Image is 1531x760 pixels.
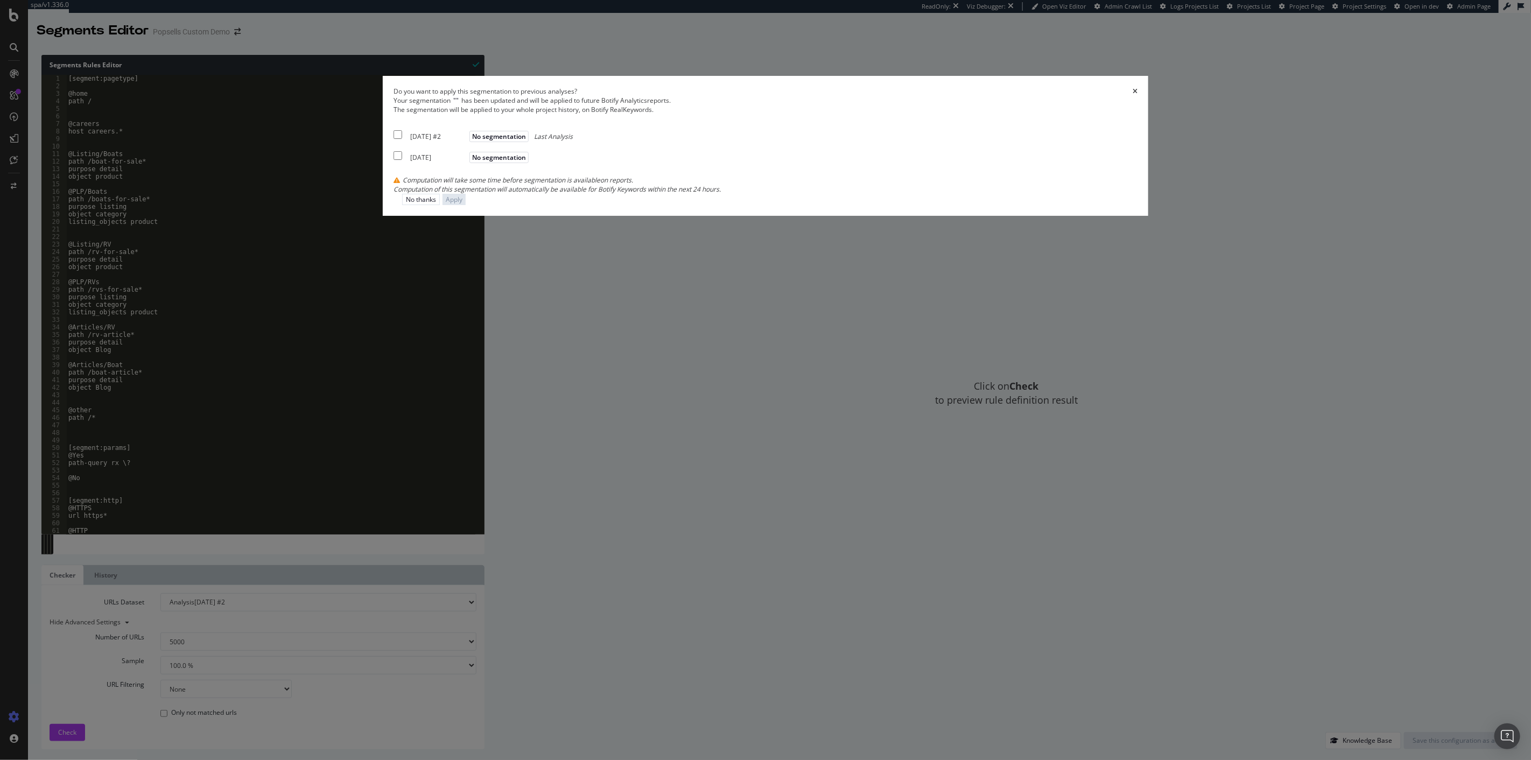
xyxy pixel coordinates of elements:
div: Apply [446,195,462,204]
button: No thanks [402,194,440,205]
div: The segmentation will be applied to your whole project history, on Botify RealKeywords. [394,105,1137,114]
div: modal [383,76,1148,216]
div: [DATE] [410,153,467,162]
span: No segmentation [469,131,529,142]
div: Do you want to apply this segmentation to previous analyses? [394,87,577,96]
span: Computation will take some time before segmentation is available on reports. [403,175,633,185]
span: Last Analysis [534,132,573,141]
span: " " [453,96,459,105]
button: Apply [443,194,466,205]
div: Computation of this segmentation will automatically be available for Botify Keywords within the n... [394,185,1137,194]
div: [DATE] #2 [410,132,467,141]
span: No segmentation [469,152,529,163]
div: Your segmentation has been updated and will be applied to future Botify Analytics reports. [394,96,1137,114]
div: Open Intercom Messenger [1494,723,1520,749]
div: No thanks [406,195,436,204]
div: times [1133,87,1137,96]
